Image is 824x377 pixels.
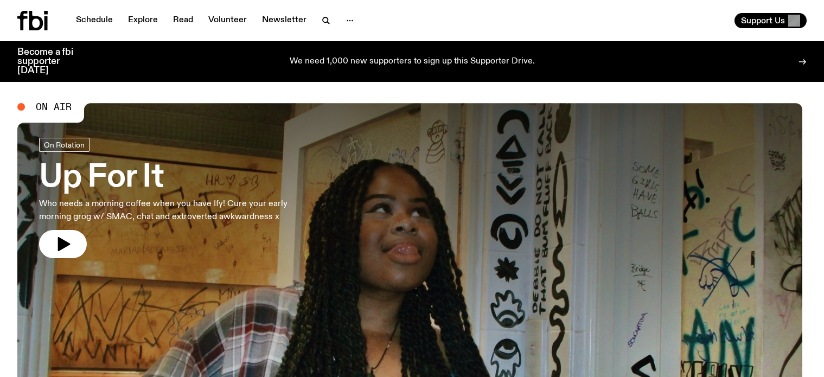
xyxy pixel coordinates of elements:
[69,13,119,28] a: Schedule
[39,138,90,152] a: On Rotation
[39,138,317,258] a: Up For ItWho needs a morning coffee when you have Ify! Cure your early morning grog w/ SMAC, chat...
[734,13,807,28] button: Support Us
[39,163,317,193] h3: Up For It
[36,102,72,112] span: On Air
[290,57,535,67] p: We need 1,000 new supporters to sign up this Supporter Drive.
[202,13,253,28] a: Volunteer
[122,13,164,28] a: Explore
[17,48,87,75] h3: Become a fbi supporter [DATE]
[39,197,317,223] p: Who needs a morning coffee when you have Ify! Cure your early morning grog w/ SMAC, chat and extr...
[741,16,785,25] span: Support Us
[167,13,200,28] a: Read
[44,140,85,149] span: On Rotation
[255,13,313,28] a: Newsletter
